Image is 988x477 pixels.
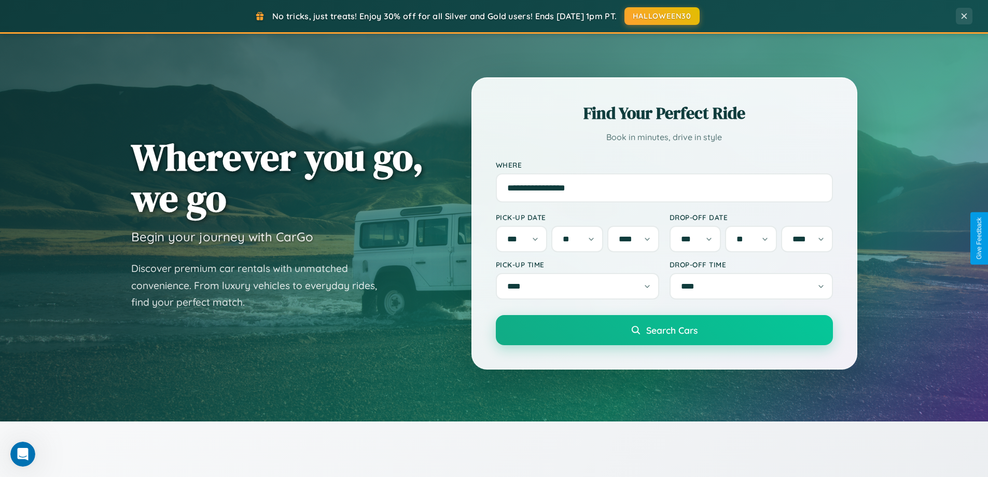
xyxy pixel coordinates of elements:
[496,315,833,345] button: Search Cars
[670,260,833,269] label: Drop-off Time
[496,260,659,269] label: Pick-up Time
[624,7,700,25] button: HALLOWEEN30
[496,102,833,125] h2: Find Your Perfect Ride
[10,442,35,467] iframe: Intercom live chat
[496,160,833,169] label: Where
[646,324,698,336] span: Search Cars
[496,213,659,222] label: Pick-up Date
[496,130,833,145] p: Book in minutes, drive in style
[131,260,391,311] p: Discover premium car rentals with unmatched convenience. From luxury vehicles to everyday rides, ...
[131,229,313,244] h3: Begin your journey with CarGo
[976,217,983,260] div: Give Feedback
[131,137,424,219] h1: Wherever you go, we go
[272,11,617,21] span: No tricks, just treats! Enjoy 30% off for all Silver and Gold users! Ends [DATE] 1pm PT.
[670,213,833,222] label: Drop-off Date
